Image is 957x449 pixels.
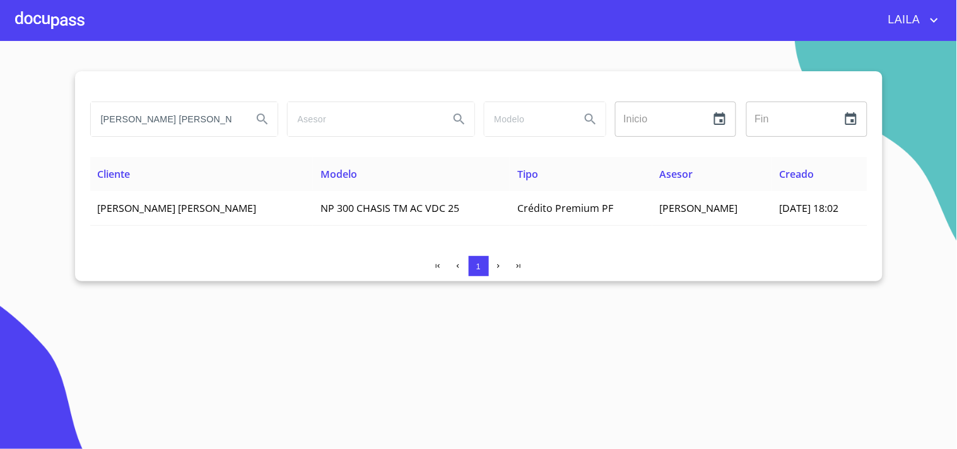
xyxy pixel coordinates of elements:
[660,167,693,181] span: Asesor
[879,10,927,30] span: LAILA
[320,201,459,215] span: NP 300 CHASIS TM AC VDC 25
[247,104,278,134] button: Search
[98,201,257,215] span: [PERSON_NAME] [PERSON_NAME]
[98,167,131,181] span: Cliente
[320,167,357,181] span: Modelo
[660,201,738,215] span: [PERSON_NAME]
[779,167,814,181] span: Creado
[444,104,474,134] button: Search
[288,102,439,136] input: search
[517,201,613,215] span: Crédito Premium PF
[879,10,942,30] button: account of current user
[476,262,481,271] span: 1
[469,256,489,276] button: 1
[484,102,570,136] input: search
[779,201,838,215] span: [DATE] 18:02
[517,167,538,181] span: Tipo
[91,102,242,136] input: search
[575,104,606,134] button: Search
